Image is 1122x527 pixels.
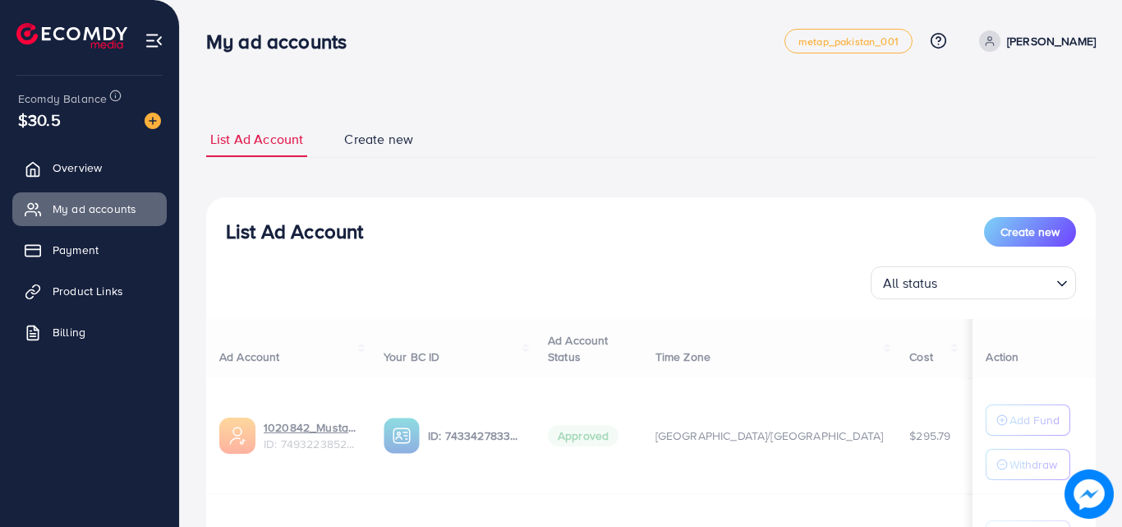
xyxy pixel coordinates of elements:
[344,130,413,149] span: Create new
[206,30,360,53] h3: My ad accounts
[1065,469,1114,519] img: image
[12,151,167,184] a: Overview
[880,271,941,295] span: All status
[145,113,161,129] img: image
[943,268,1050,295] input: Search for option
[973,30,1096,52] a: [PERSON_NAME]
[18,90,107,107] span: Ecomdy Balance
[1000,224,1060,240] span: Create new
[12,233,167,266] a: Payment
[1007,31,1096,51] p: [PERSON_NAME]
[784,29,913,53] a: metap_pakistan_001
[798,36,899,47] span: metap_pakistan_001
[53,159,102,176] span: Overview
[145,31,163,50] img: menu
[53,324,85,340] span: Billing
[210,130,303,149] span: List Ad Account
[16,23,127,49] img: logo
[53,201,136,217] span: My ad accounts
[53,242,99,258] span: Payment
[53,283,123,299] span: Product Links
[871,266,1076,299] div: Search for option
[12,275,167,307] a: Product Links
[12,316,167,349] a: Billing
[18,108,61,132] span: $30.5
[984,217,1076,247] button: Create new
[12,192,167,225] a: My ad accounts
[226,220,363,243] h3: List Ad Account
